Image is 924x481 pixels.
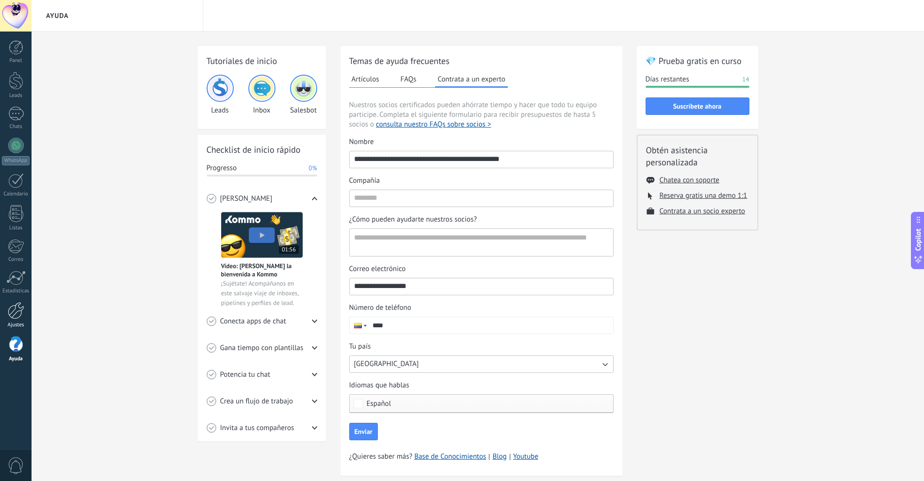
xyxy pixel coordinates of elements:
span: ¿Cómo pueden ayudarte nuestros socios? [349,215,477,224]
button: Reserva gratis una demo 1:1 [660,191,747,200]
div: Salesbot [290,75,317,115]
div: Ecuador: + 593 [350,317,368,334]
div: Ayuda [2,356,30,362]
a: Blog [492,452,506,462]
textarea: ¿Cómo pueden ayudarte nuestros socios? [350,229,611,256]
button: Suscríbete ahora [646,97,749,115]
span: Compañía [349,176,380,186]
span: Crea un flujo de trabajo [220,397,293,406]
span: Español [367,400,391,407]
div: Correo [2,257,30,263]
div: Calendario [2,191,30,197]
div: Panel [2,58,30,64]
h2: Tutoriales de inicio [207,55,317,67]
span: 0% [308,163,317,173]
span: Correo electrónico [349,264,406,274]
span: Idiomas que hablas [349,381,409,390]
input: Correo electrónico [350,278,613,294]
button: Tu país [349,355,614,373]
a: Youtube [513,452,538,461]
input: Nombre [350,151,613,167]
span: ¡Sujétate! Acompáñanos en este salvaje viaje de inboxes, pipelines y perfiles de lead. [221,279,303,308]
span: Invita a tus compañeros [220,423,294,433]
button: Chatea con soporte [660,176,719,185]
span: Suscríbete ahora [673,103,722,110]
h2: Obtén asistencia personalizada [646,144,749,168]
div: Leads [207,75,234,115]
span: Tu país [349,342,371,352]
input: Compañía [350,190,613,206]
button: Enviar [349,423,378,440]
a: Base de Conocimientos [414,452,486,462]
button: consulta nuestro FAQs sobre socios > [376,120,491,129]
div: WhatsApp [2,156,30,165]
span: Copilot [913,229,923,251]
div: Estadísticas [2,288,30,294]
span: [PERSON_NAME] [220,194,273,204]
span: ¿Quieres saber más? [349,452,538,462]
img: Meet video [221,212,303,258]
div: Ajustes [2,322,30,328]
span: Número de teléfono [349,303,411,313]
span: [GEOGRAPHIC_DATA] [354,359,419,369]
button: FAQs [398,72,419,86]
div: Listas [2,225,30,231]
h2: Checklist de inicio rápido [207,144,317,156]
h2: Temas de ayuda frecuentes [349,55,614,67]
span: Potencia tu chat [220,370,271,380]
div: Inbox [248,75,276,115]
span: Días restantes [646,75,689,84]
span: Enviar [355,428,373,435]
span: Progresso [207,163,237,173]
div: Leads [2,93,30,99]
span: Nombre [349,137,374,147]
span: Nuestros socios certificados pueden ahórrate tiempo y hacer que todo tu equipo participe. Complet... [349,100,614,129]
span: 14 [742,75,749,84]
span: Gana tiempo con plantillas [220,343,304,353]
span: Conecta apps de chat [220,317,286,326]
button: Artículos [349,72,382,86]
span: Vídeo: [PERSON_NAME] la bienvenida a Kommo [221,262,303,278]
h2: 💎 Prueba gratis en curso [646,55,749,67]
button: Contrata a un experto [435,72,507,88]
div: Chats [2,124,30,130]
button: Contrata a un socio experto [660,207,746,216]
input: Número de teléfono [368,317,613,334]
